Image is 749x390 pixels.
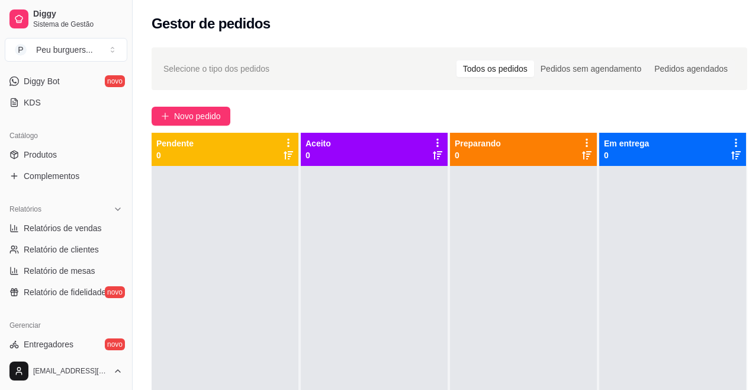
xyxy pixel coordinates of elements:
div: Catálogo [5,126,127,145]
p: 0 [306,149,331,161]
p: Pendente [156,138,194,149]
div: Pedidos sem agendamento [534,60,648,77]
span: Relatório de fidelidade [24,286,106,298]
a: Relatório de mesas [5,261,127,280]
a: Diggy Botnovo [5,72,127,91]
span: [EMAIL_ADDRESS][DOMAIN_NAME] [33,366,108,376]
span: Novo pedido [174,110,221,123]
p: Aceito [306,138,331,149]
span: plus [161,112,169,120]
span: Relatórios [9,204,41,214]
a: KDS [5,93,127,112]
span: Relatório de mesas [24,265,95,277]
span: Produtos [24,149,57,161]
p: 0 [156,149,194,161]
span: Diggy Bot [24,75,60,87]
span: Relatórios de vendas [24,222,102,234]
button: Select a team [5,38,127,62]
a: Complementos [5,167,127,186]
div: Gerenciar [5,316,127,335]
p: 0 [455,149,501,161]
span: Entregadores [24,338,73,350]
a: Produtos [5,145,127,164]
span: Complementos [24,170,79,182]
span: Selecione o tipo dos pedidos [163,62,269,75]
span: Relatório de clientes [24,244,99,255]
div: Todos os pedidos [457,60,534,77]
button: Novo pedido [152,107,230,126]
div: Peu burguers ... [36,44,93,56]
a: Relatório de clientes [5,240,127,259]
span: P [15,44,27,56]
p: Preparando [455,138,501,149]
span: Diggy [33,9,123,20]
span: KDS [24,97,41,108]
div: Pedidos agendados [648,60,734,77]
p: 0 [604,149,649,161]
a: Relatórios de vendas [5,219,127,238]
span: Sistema de Gestão [33,20,123,29]
a: Relatório de fidelidadenovo [5,283,127,302]
a: DiggySistema de Gestão [5,5,127,33]
h2: Gestor de pedidos [152,14,271,33]
button: [EMAIL_ADDRESS][DOMAIN_NAME] [5,357,127,385]
a: Entregadoresnovo [5,335,127,354]
p: Em entrega [604,138,649,149]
